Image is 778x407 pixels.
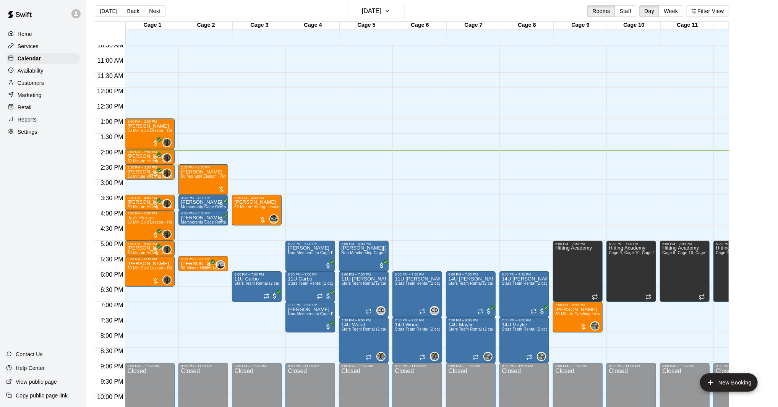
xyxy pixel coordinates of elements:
div: Cage 7 [447,22,500,29]
div: Wells Jones [216,260,225,269]
div: Mike Thatcher [162,230,172,239]
p: Availability [18,67,44,75]
div: 7:30 PM – 9:00 PM [395,318,440,322]
div: 6:00 PM – 7:00 PM: 11U Carbo [232,271,282,302]
span: 60 Min Split Lesson - Hitting/Pitching [127,128,194,133]
p: Calendar [18,55,41,62]
div: 9:00 PM – 11:59 PM [234,364,279,368]
div: Cage 1 [126,22,179,29]
div: Cage 9 [554,22,607,29]
div: Services [6,41,80,52]
span: All customers have paid [152,246,159,254]
div: 7:30 PM – 9:00 PM [341,318,386,322]
div: Mike Thatcher [162,276,172,285]
div: 9:00 PM – 11:59 PM [181,364,226,368]
span: Stars Team Rental (2 cages) [395,327,447,331]
img: Derek Wood [377,353,385,360]
div: Cage 4 [286,22,340,29]
span: All customers have paid [271,292,279,300]
img: Mike Thatcher [163,230,171,238]
button: [DATE] [95,5,122,17]
span: Recurring event [531,308,537,315]
span: Recurring event [645,294,652,300]
span: Recurring event [263,293,269,299]
span: 60 Minute Hitting Lesson [234,205,279,209]
span: Recurring event [592,294,598,300]
span: Stars Team Rental (2 cages) [341,281,393,285]
span: 6:00 PM [99,271,125,278]
img: Kendall Bentley [270,215,278,223]
div: 9:00 PM – 11:59 PM [288,364,333,368]
span: CD [431,307,438,315]
div: 7:00 PM – 8:00 PM [555,303,600,307]
span: 3:30 PM [99,195,125,201]
div: Mike Thatcher [162,245,172,254]
span: All customers have paid [485,308,493,315]
div: 9:00 PM – 11:59 PM [395,364,440,368]
span: 8:30 PM [99,348,125,354]
div: 6:00 PM – 7:30 PM: 11U Davis [339,271,389,317]
span: Recurring event [366,354,372,360]
div: 7:30 PM – 9:00 PM: 14U Maylie [446,317,496,363]
span: Carter Davis [433,306,439,315]
span: All customers have paid [324,262,332,269]
div: 5:00 PM – 7:00 PM [555,242,600,246]
span: 30 Minute Hitting Lesson [127,251,172,255]
img: Derek Wood [431,353,438,360]
img: Mike Thatcher [163,154,171,162]
img: Ryan Maylie [591,322,599,330]
span: 3:00 PM [99,180,125,186]
div: 2:30 PM – 3:00 PM [127,165,172,169]
p: View public page [16,378,57,386]
div: 1:00 PM – 2:00 PM: Landon Kroona [125,118,175,149]
span: Mike Thatcher [165,230,172,239]
div: 6:00 PM – 7:00 PM [288,272,333,276]
div: 5:00 PM – 6:00 PM: Nolan Waite [285,241,335,271]
div: 4:00 PM – 4:30 PM [181,211,226,215]
span: All customers have paid [324,292,332,300]
div: 6:00 PM – 7:30 PM [395,272,440,276]
button: Week [659,5,683,17]
div: Mike Thatcher [162,199,172,208]
span: Recurring event [317,293,323,299]
a: Customers [6,77,80,89]
span: Mike Thatcher [165,138,172,147]
div: 5:30 PM – 6:00 PM: Charles Blanchard [178,256,228,271]
span: Carter Davis [379,306,386,315]
div: 2:30 PM – 3:00 PM: Clayton Green [125,164,175,180]
span: 12:30 PM [95,103,125,110]
span: Membership Cage Rental [181,220,227,224]
p: Services [18,42,39,50]
span: All customers have paid [152,155,159,162]
div: 3:30 PM – 4:30 PM [234,196,279,200]
span: 2:30 PM [99,164,125,171]
div: 6:00 PM – 7:30 PM [448,272,493,276]
p: Home [18,30,32,38]
span: Stars Team Rental (2 cages) [448,281,500,285]
div: Carter Davis [430,306,439,315]
div: 9:00 PM – 11:59 PM [716,364,761,368]
div: 5:00 PM – 7:00 PM: Hitting Academy [553,241,603,302]
span: 8:00 PM [99,332,125,339]
span: Recurring event [526,354,532,360]
p: Retail [18,104,32,111]
div: 7:00 PM – 8:00 PM [288,303,333,307]
span: Ryan Maylie [593,321,600,331]
div: 3:30 PM – 4:00 PM [127,196,172,200]
a: Retail [6,102,80,113]
a: Settings [6,126,80,138]
span: 7:00 PM [99,302,125,308]
div: Ryan Maylie [483,352,493,361]
div: 6:00 PM – 7:30 PM: 14U Shepard [499,271,549,317]
span: 7:30 PM [99,317,125,324]
span: Derek Wood [433,352,439,361]
a: Reports [6,114,80,125]
div: 3:30 PM – 4:00 PM [181,196,226,200]
span: 9:30 PM [99,378,125,385]
span: 4:00 PM [99,210,125,217]
button: Rooms [587,5,615,17]
span: 60 Min Split Lesson - Hitting/Pitching [127,266,194,270]
span: 9:00 PM [99,363,125,370]
img: Wells Jones [217,261,224,269]
span: CD [378,307,384,315]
